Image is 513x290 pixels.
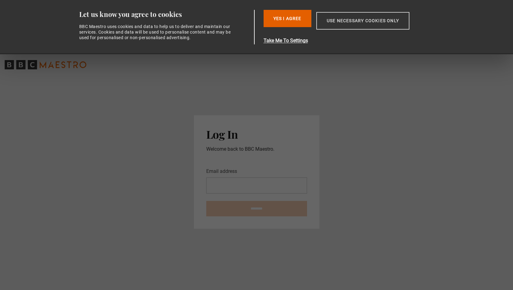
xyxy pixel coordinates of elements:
[206,168,237,175] label: Email address
[316,12,409,30] button: Use necessary cookies only
[5,60,86,69] svg: BBC Maestro
[79,10,252,19] div: Let us know you agree to cookies
[206,145,307,153] p: Welcome back to BBC Maestro.
[206,128,307,141] h2: Log In
[264,10,311,27] button: Yes I Agree
[79,24,235,41] div: BBC Maestro uses cookies and data to help us to deliver and maintain our services. Cookies and da...
[264,37,439,44] button: Take Me To Settings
